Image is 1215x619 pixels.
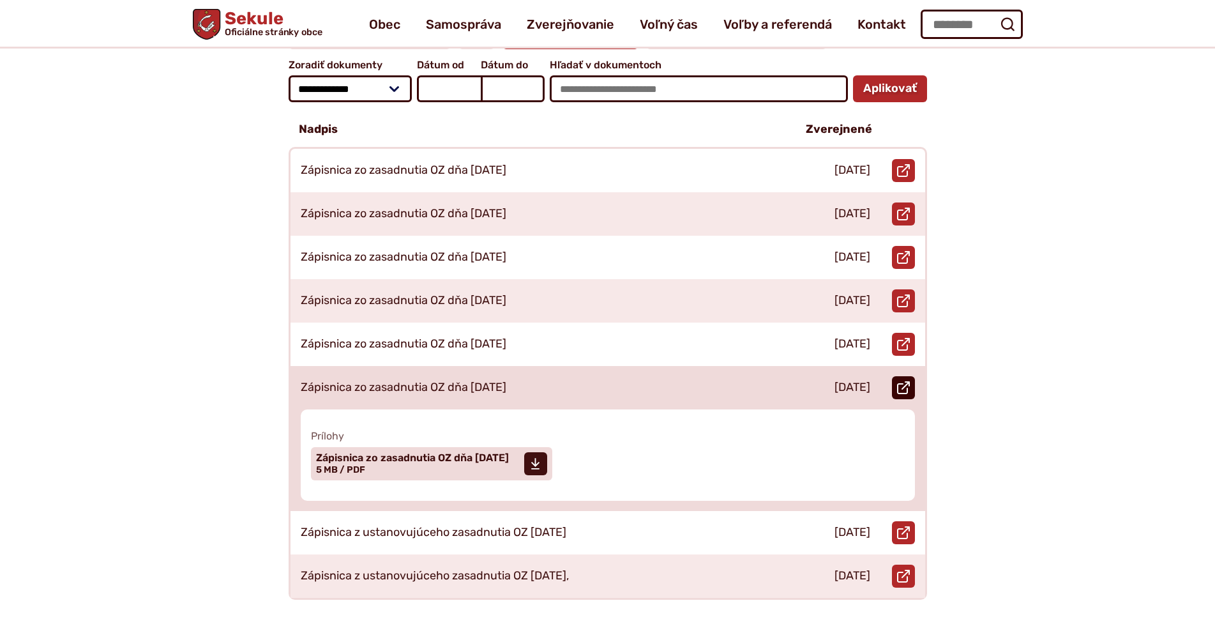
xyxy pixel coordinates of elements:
p: Zápisnica z ustanovujúceho zasadnutia OZ [DATE] [301,526,566,540]
a: Obec [369,6,400,42]
a: Zápisnica zo zasadnutia OZ dňa [DATE] 5 MB / PDF [311,447,552,480]
a: Logo Sekule, prejsť na domovskú stránku. [193,9,322,40]
span: Dátum do [481,59,545,71]
p: Zápisnica zo zasadnutia OZ dňa [DATE] [301,250,506,264]
p: Zápisnica zo zasadnutia OZ dňa [DATE] [301,207,506,221]
p: Zápisnica zo zasadnutia OZ dňa [DATE] [301,337,506,351]
a: Voľby a referendá [723,6,832,42]
input: Dátum od [417,75,481,102]
span: 5 MB / PDF [316,464,365,475]
span: Hľadať v dokumentoch [550,59,847,71]
a: Zverejňovanie [527,6,614,42]
p: Zápisnica zo zasadnutia OZ dňa [DATE] [301,164,506,178]
p: [DATE] [834,250,870,264]
button: Aplikovať [853,75,927,102]
span: Zápisnica zo zasadnutia OZ dňa [DATE] [316,453,509,463]
a: Voľný čas [640,6,698,42]
p: [DATE] [834,526,870,540]
span: Sekule [220,10,322,37]
p: Zverejnené [806,123,872,137]
p: [DATE] [834,207,870,221]
p: [DATE] [834,381,870,395]
span: Oficiálne stránky obce [224,27,322,36]
p: Zápisnica zo zasadnutia OZ dňa [DATE] [301,381,506,395]
select: Zoradiť dokumenty [289,75,412,102]
span: Zoradiť dokumenty [289,59,412,71]
p: Zápisnica zo zasadnutia OZ dňa [DATE] [301,294,506,308]
p: Nadpis [299,123,338,137]
p: Zápisnica z ustanovujúceho zasadnutia OZ [DATE], [301,569,569,583]
a: Samospráva [426,6,501,42]
p: [DATE] [834,294,870,308]
input: Hľadať v dokumentoch [550,75,847,102]
span: Prílohy [311,430,905,442]
span: Dátum od [417,59,481,71]
p: [DATE] [834,337,870,351]
p: [DATE] [834,164,870,178]
p: [DATE] [834,569,870,583]
a: Kontakt [857,6,906,42]
img: Prejsť na domovskú stránku [193,9,220,40]
input: Dátum do [481,75,545,102]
